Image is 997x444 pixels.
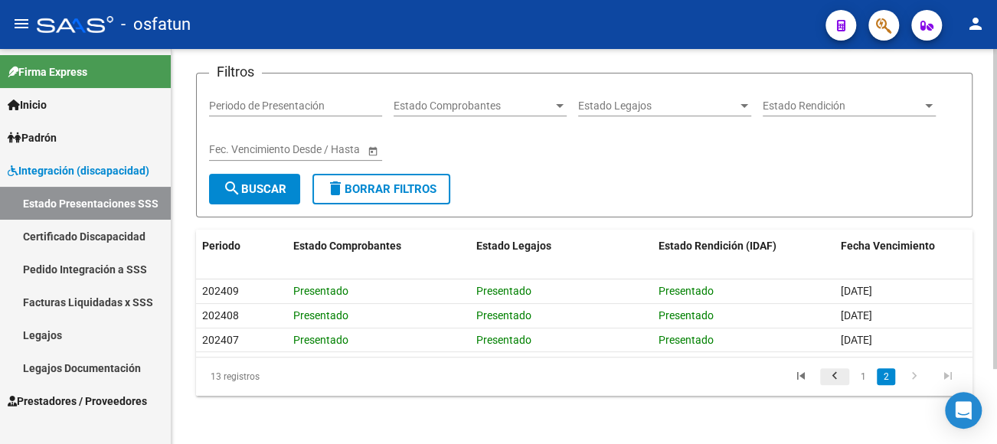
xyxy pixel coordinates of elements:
[278,143,353,156] input: Fecha fin
[312,174,450,204] button: Borrar Filtros
[835,230,972,263] datatable-header-cell: Fecha Vencimiento
[223,179,241,198] mat-icon: search
[287,230,469,263] datatable-header-cell: Estado Comprobantes
[659,240,776,252] span: Estado Rendición (IDAF)
[874,364,897,390] li: page 2
[196,357,348,396] div: 13 registros
[659,285,714,297] span: Presentado
[293,334,348,346] span: Presentado
[476,334,531,346] span: Presentado
[820,368,849,385] a: go to previous page
[841,334,872,346] span: [DATE]
[659,334,714,346] span: Presentado
[209,174,300,204] button: Buscar
[293,240,401,252] span: Estado Comprobantes
[293,309,348,322] span: Presentado
[476,285,531,297] span: Presentado
[854,368,872,385] a: 1
[202,240,240,252] span: Periodo
[8,393,147,410] span: Prestadores / Proveedores
[659,309,714,322] span: Presentado
[476,240,551,252] span: Estado Legajos
[763,100,922,113] span: Estado Rendición
[945,392,982,429] div: Open Intercom Messenger
[470,230,652,263] datatable-header-cell: Estado Legajos
[933,368,963,385] a: go to last page
[223,182,286,196] span: Buscar
[841,285,872,297] span: [DATE]
[202,285,239,297] span: 202409
[786,368,816,385] a: go to first page
[8,129,57,146] span: Padrón
[852,364,874,390] li: page 1
[326,179,345,198] mat-icon: delete
[578,100,737,113] span: Estado Legajos
[8,96,47,113] span: Inicio
[476,309,531,322] span: Presentado
[326,182,436,196] span: Borrar Filtros
[966,15,985,33] mat-icon: person
[12,15,31,33] mat-icon: menu
[209,143,265,156] input: Fecha inicio
[8,64,87,80] span: Firma Express
[841,240,935,252] span: Fecha Vencimiento
[394,100,553,113] span: Estado Comprobantes
[652,230,835,263] datatable-header-cell: Estado Rendición (IDAF)
[121,8,191,41] span: - osfatun
[877,368,895,385] a: 2
[196,230,287,263] datatable-header-cell: Periodo
[202,309,239,322] span: 202408
[900,368,929,385] a: go to next page
[209,61,262,83] h3: Filtros
[364,142,381,158] button: Open calendar
[293,285,348,297] span: Presentado
[8,162,149,179] span: Integración (discapacidad)
[841,309,872,322] span: [DATE]
[202,334,239,346] span: 202407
